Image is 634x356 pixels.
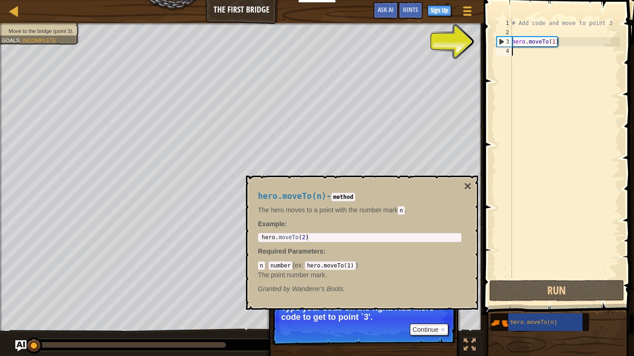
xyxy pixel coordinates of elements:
code: hero.moveTo(1) [305,261,356,270]
span: : [265,261,269,269]
span: : [302,261,305,269]
code: n [398,206,405,215]
code: number [269,261,292,270]
span: ex [295,261,302,269]
div: ( ) [258,261,461,279]
p: The hero moves to a point with the number mark . [258,205,461,215]
h4: - [258,192,461,201]
span: : [323,248,326,255]
code: n [258,261,265,270]
span: Required Parameters [258,248,323,255]
span: hero.moveTo(n) [258,191,327,201]
code: method [331,193,355,201]
p: The point number mark. [258,270,461,280]
strong: : [258,220,287,228]
em: Wanderer's Boots. [258,285,345,292]
span: Granted by [258,285,292,292]
button: × [464,180,471,193]
span: Example [258,220,285,228]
